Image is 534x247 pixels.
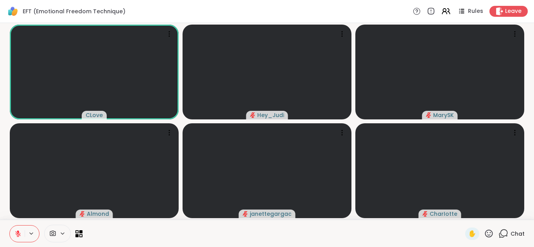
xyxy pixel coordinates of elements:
span: ✋ [468,229,476,238]
span: MarySK [433,111,454,119]
span: audio-muted [426,112,432,118]
span: audio-muted [250,112,256,118]
span: audio-muted [423,211,428,217]
span: Hey_Judi [257,111,284,119]
img: ShareWell Logomark [6,5,20,18]
span: CLove [86,111,103,119]
span: Rules [468,7,483,15]
span: EFT (Emotional Freedom Technique) [23,7,125,15]
span: audio-muted [243,211,248,217]
span: CharIotte [430,210,457,218]
span: audio-muted [80,211,85,217]
span: Chat [511,230,525,238]
span: janettegargac [250,210,292,218]
span: Leave [505,7,521,15]
span: Almond [87,210,109,218]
